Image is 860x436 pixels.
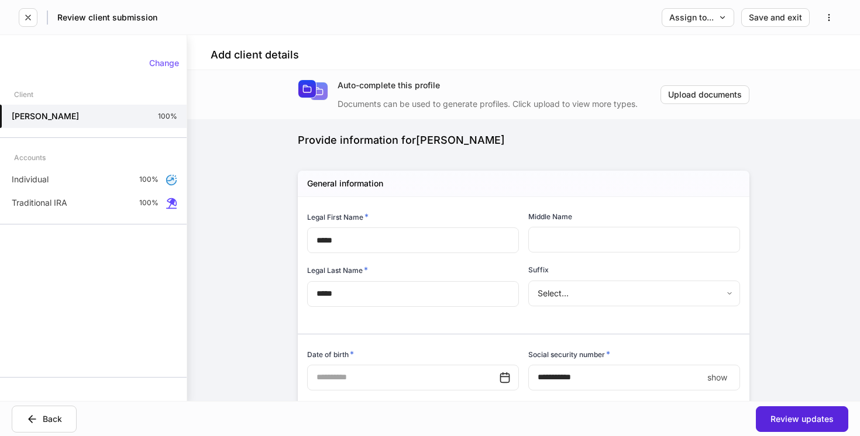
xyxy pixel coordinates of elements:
button: Back [12,406,77,432]
div: Save and exit [749,13,802,22]
h6: Legal First Name [307,211,369,223]
div: Select... [528,281,739,306]
h4: Add client details [211,48,299,62]
p: Traditional IRA [12,197,67,209]
button: Review updates [756,406,848,432]
div: Back [26,413,62,425]
p: 100% [139,175,159,184]
h6: Social security number [528,348,610,360]
div: Documents can be used to generate profiles. Click upload to view more types. [338,91,661,110]
h5: General information [307,178,383,189]
h6: Date of birth [307,348,354,360]
p: Individual [12,174,49,185]
div: Auto-complete this profile [338,79,661,91]
p: show [707,372,727,383]
h6: Middle Name [528,211,572,222]
div: Review updates [770,415,834,423]
div: Assign to... [669,13,727,22]
h5: [PERSON_NAME] [12,110,79,122]
p: 100% [139,198,159,207]
h5: Review client submission [57,12,157,23]
button: Change [142,54,187,72]
div: Upload documents [668,91,742,99]
p: 100% [158,112,177,121]
button: Upload documents [661,85,749,104]
div: Change [149,59,179,67]
div: Client [14,84,33,105]
div: Accounts [14,147,46,168]
h6: Legal Last Name [307,264,368,276]
div: Provide information for [PERSON_NAME] [298,133,749,147]
h6: Suffix [528,264,549,275]
button: Assign to... [662,8,734,27]
button: Save and exit [741,8,810,27]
